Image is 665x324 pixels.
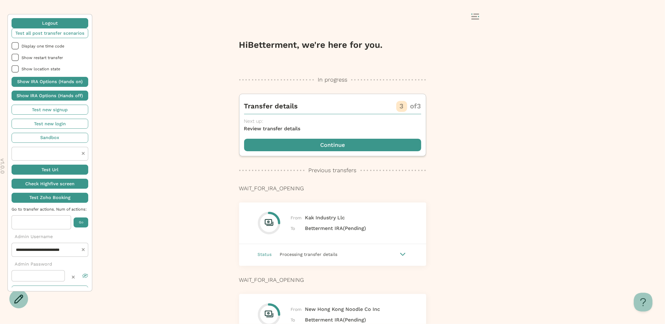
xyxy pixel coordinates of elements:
[239,40,383,50] span: Hi Betterment , we're here for you.
[400,101,404,111] p: 3
[12,286,88,296] button: Test all post transfer scenarios
[12,119,88,129] button: Test new login
[12,105,88,115] button: Test new signup
[318,76,347,84] p: In progress
[258,251,272,258] span: Status
[12,77,88,87] button: Show IRA Options (Hands on)
[309,166,357,174] p: Previous transfers
[12,165,88,175] button: Test Url
[244,139,421,151] button: Continue
[244,117,421,125] p: Next up:
[291,317,305,323] span: To
[244,101,298,111] p: Transfer details
[12,28,88,38] button: Test all post transfer scenarios
[239,276,426,284] p: WAIT_FOR_IRA_OPENING
[22,55,88,60] span: Show restart transfer
[410,101,421,111] p: of 3
[305,214,345,222] span: Kak Industry Llc
[22,67,88,71] span: Show location state
[305,316,366,324] span: Betterment IRA (Pending)
[239,184,426,192] p: WAIT_FOR_IRA_OPENING
[12,18,88,28] button: Logout
[305,306,380,313] span: New Hong Kong Noodle Co Inc
[12,54,88,61] li: Show restart transfer
[305,225,366,232] span: Betterment IRA (Pending)
[74,217,88,227] button: Go
[22,44,88,48] span: Display one time code
[291,306,305,313] span: From
[12,42,88,50] li: Display one time code
[291,214,305,221] span: From
[12,207,88,212] span: Go to transfer actions. Num of actions:
[12,65,88,73] li: Show location state
[291,225,305,232] span: To
[634,293,653,312] iframe: Toggle Customer Support
[12,193,88,203] button: Test Zoho Booking
[280,252,338,257] span: Processing transfer details
[12,233,88,240] p: Admin Username
[239,244,426,265] button: Status Processing transfer details
[12,91,88,101] button: Show IRA Options (Hands off)
[12,133,88,143] button: Sandbox
[12,179,88,189] button: Check Highfive screen
[12,261,88,267] p: Admin Password
[244,125,421,132] p: Review transfer details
